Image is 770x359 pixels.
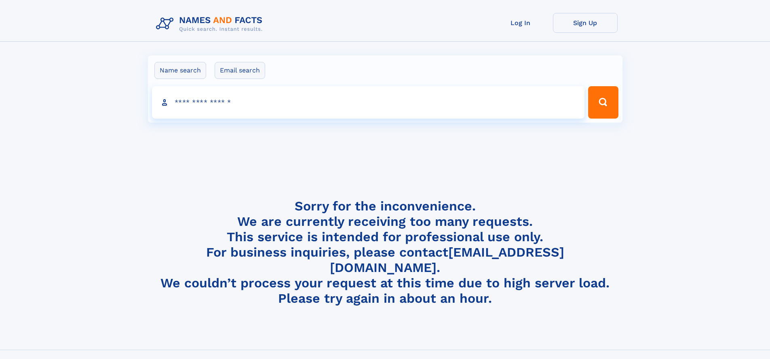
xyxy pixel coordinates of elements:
[553,13,618,33] a: Sign Up
[153,198,618,306] h4: Sorry for the inconvenience. We are currently receiving too many requests. This service is intend...
[215,62,265,79] label: Email search
[152,86,585,119] input: search input
[154,62,206,79] label: Name search
[488,13,553,33] a: Log In
[330,244,564,275] a: [EMAIL_ADDRESS][DOMAIN_NAME]
[588,86,618,119] button: Search Button
[153,13,269,35] img: Logo Names and Facts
